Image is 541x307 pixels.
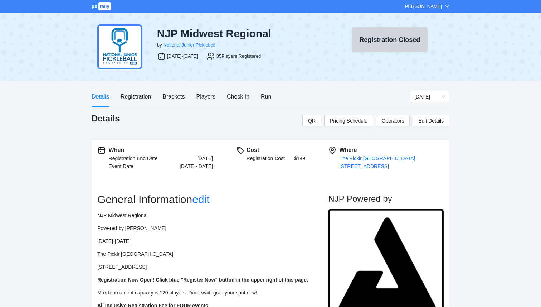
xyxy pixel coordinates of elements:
div: Registration End Date [109,154,158,162]
h1: Details [92,113,120,124]
p: Powered by [PERSON_NAME] [97,224,312,232]
p: [STREET_ADDRESS] [97,263,312,271]
div: Registration [121,92,151,101]
div: Cost [247,146,305,154]
div: [PERSON_NAME] [404,3,442,10]
span: Friday [414,91,445,102]
img: njp-logo2.png [97,24,142,69]
h2: NJP Powered by [328,193,444,205]
p: NJP Midwest Regional [97,211,312,219]
div: Check In [227,92,249,101]
div: Players [196,92,215,101]
span: Operators [382,117,404,125]
p: Max tournament capacity is 120 players. Don't wait- grab your spot now! [97,289,312,297]
div: Registration Cost [247,154,285,162]
div: Run [261,92,271,101]
button: Edit Details [413,115,449,126]
a: The Picklr [GEOGRAPHIC_DATA][STREET_ADDRESS] [340,155,415,169]
div: [DATE]-[DATE] [167,53,198,60]
div: Event Date [109,162,133,170]
span: Pricing Schedule [330,117,367,125]
h2: $ 149 [294,154,305,162]
div: 35 Players Registered [216,53,261,60]
span: pb [92,4,97,9]
span: down [445,4,449,9]
div: [DATE] [197,154,213,162]
div: [DATE]-[DATE] [180,162,213,170]
div: Where [340,146,444,154]
div: Details [92,92,109,101]
span: QR [308,117,316,125]
div: When [109,146,213,154]
p: [DATE]-[DATE] [97,237,312,245]
a: pbrally [92,4,112,9]
h2: General Information [97,193,328,206]
button: QR [302,115,321,126]
strong: Registration Now Open! Click blue "Register Now" button in the upper right of this page. [97,277,308,283]
div: Brackets [162,92,185,101]
button: Operators [376,115,410,126]
a: edit [192,193,209,205]
span: rally [98,2,111,10]
div: by [157,42,162,49]
p: The Picklr [GEOGRAPHIC_DATA] [97,250,312,258]
button: Pricing Schedule [324,115,373,126]
span: Edit Details [418,117,444,125]
button: Registration Closed [352,27,428,52]
a: National Junior Pickleball [163,42,215,48]
div: NJP Midwest Regional [157,27,325,40]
